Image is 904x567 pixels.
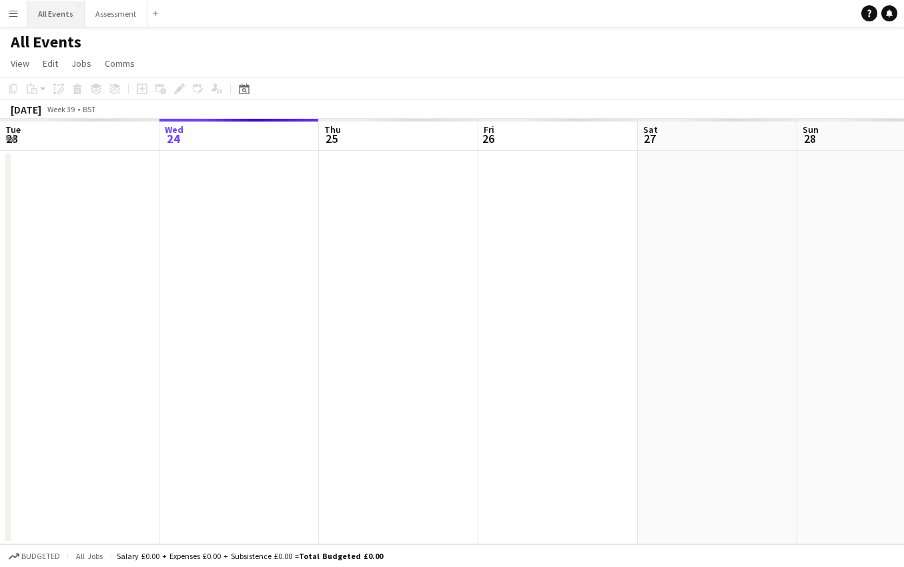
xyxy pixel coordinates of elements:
div: BST [83,104,96,114]
span: Fri [484,124,494,136]
span: 26 [482,131,494,146]
a: Edit [37,55,63,72]
a: Jobs [66,55,97,72]
div: Salary £0.00 + Expenses £0.00 + Subsistence £0.00 = [117,551,383,561]
span: Budgeted [21,552,60,561]
span: Comms [105,57,135,69]
span: Edit [43,57,58,69]
button: Budgeted [7,549,62,564]
span: 27 [641,131,658,146]
span: Sun [803,124,819,136]
span: Jobs [71,57,91,69]
span: Wed [165,124,183,136]
span: 28 [801,131,819,146]
span: View [11,57,29,69]
div: [DATE] [11,103,41,116]
span: 23 [3,131,21,146]
button: All Events [27,1,85,27]
span: Week 39 [44,104,77,114]
span: Total Budgeted £0.00 [299,551,383,561]
button: Assessment [85,1,147,27]
span: Sat [643,124,658,136]
span: Thu [324,124,341,136]
span: 25 [322,131,341,146]
span: All jobs [73,551,105,561]
h1: All Events [11,32,81,52]
a: View [5,55,35,72]
a: Comms [99,55,140,72]
span: 24 [163,131,183,146]
span: Tue [5,124,21,136]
